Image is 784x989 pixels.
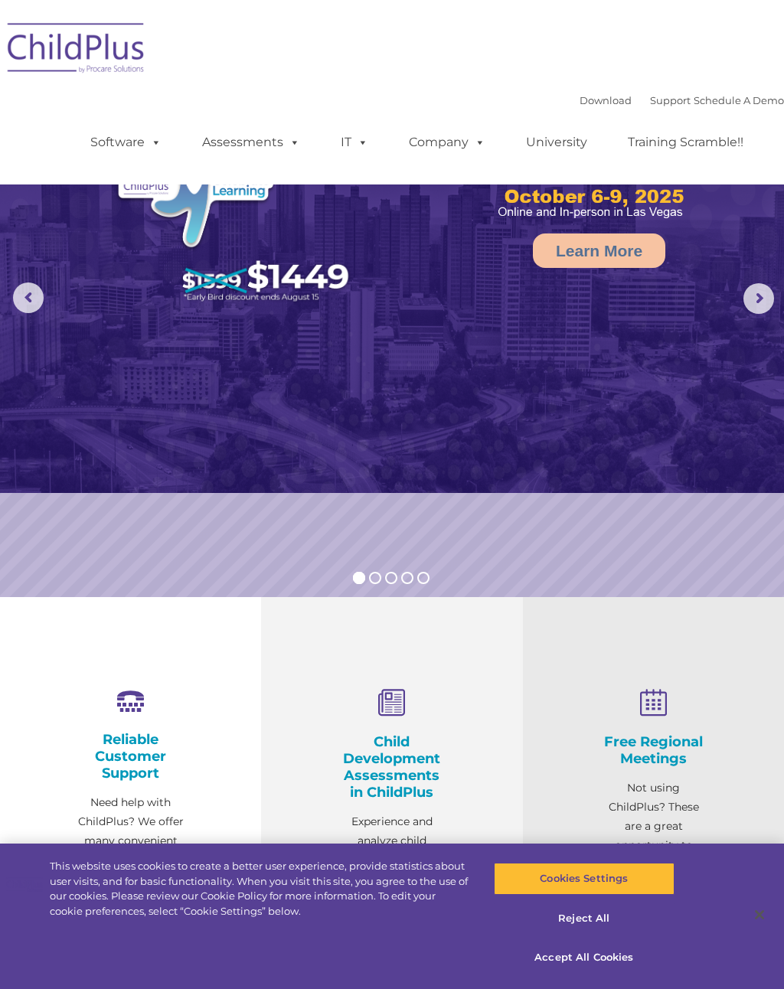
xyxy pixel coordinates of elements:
[650,94,691,106] a: Support
[599,733,707,767] h4: Free Regional Meetings
[325,127,384,158] a: IT
[394,127,501,158] a: Company
[77,731,185,782] h4: Reliable Customer Support
[580,94,784,106] font: |
[694,94,784,106] a: Schedule A Demo
[533,233,665,268] a: Learn More
[494,903,675,935] button: Reject All
[187,127,315,158] a: Assessments
[612,127,759,158] a: Training Scramble!!
[494,863,675,895] button: Cookies Settings
[338,733,446,801] h4: Child Development Assessments in ChildPlus
[580,94,632,106] a: Download
[50,859,470,919] div: This website uses cookies to create a better user experience, provide statistics about user visit...
[599,778,707,989] p: Not using ChildPlus? These are a great opportunity to network and learn from ChildPlus users. Fin...
[511,127,603,158] a: University
[75,127,177,158] a: Software
[743,898,776,932] button: Close
[494,942,675,974] button: Accept All Cookies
